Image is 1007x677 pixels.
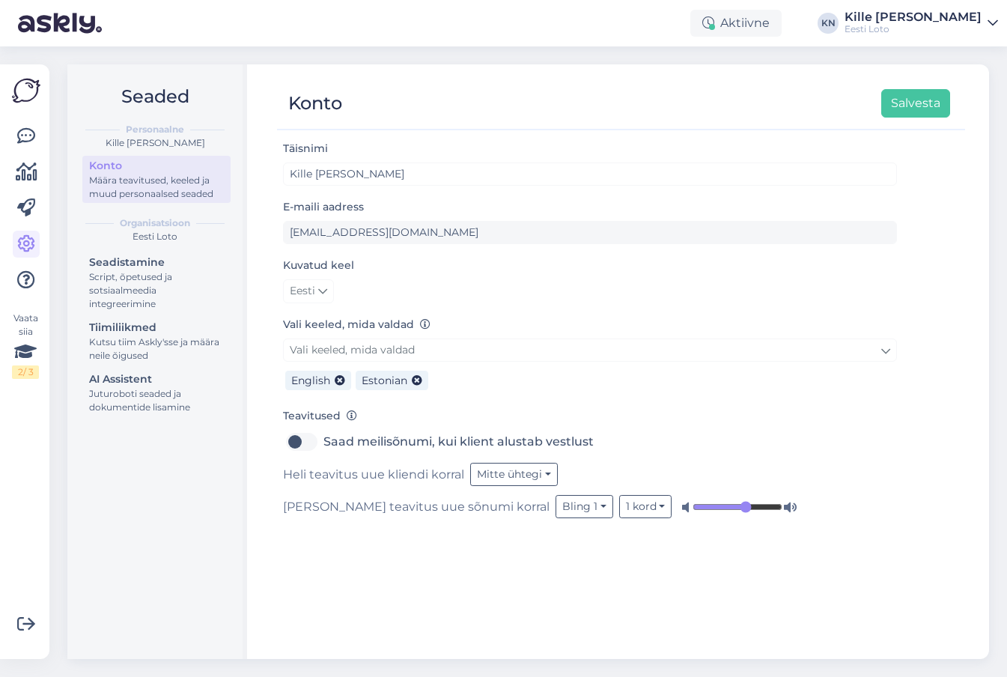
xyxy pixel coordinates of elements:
[288,89,342,118] div: Konto
[82,156,231,203] a: KontoMäära teavitused, keeled ja muud personaalsed seaded
[89,387,224,414] div: Juturoboti seaded ja dokumentide lisamine
[120,216,190,230] b: Organisatsioon
[79,230,231,243] div: Eesti Loto
[283,408,357,424] label: Teavitused
[283,495,897,518] div: [PERSON_NAME] teavitus uue sõnumi korral
[82,369,231,416] a: AI AssistentJuturoboti seaded ja dokumentide lisamine
[79,136,231,150] div: Kille [PERSON_NAME]
[845,23,982,35] div: Eesti Loto
[89,158,224,174] div: Konto
[89,371,224,387] div: AI Assistent
[362,374,407,387] span: Estonian
[12,312,39,379] div: Vaata siia
[881,89,950,118] button: Salvesta
[283,163,897,186] input: Sisesta nimi
[470,463,558,486] button: Mitte ühtegi
[283,199,364,215] label: E-maili aadress
[283,463,897,486] div: Heli teavitus uue kliendi korral
[82,252,231,313] a: SeadistamineScript, õpetused ja sotsiaalmeedia integreerimine
[283,141,328,157] label: Täisnimi
[79,82,231,111] h2: Seaded
[89,320,224,336] div: Tiimiliikmed
[89,255,224,270] div: Seadistamine
[556,495,613,518] button: Bling 1
[283,258,354,273] label: Kuvatud keel
[290,343,415,356] span: Vali keeled, mida valdad
[12,76,40,105] img: Askly Logo
[845,11,998,35] a: Kille [PERSON_NAME]Eesti Loto
[89,336,224,362] div: Kutsu tiim Askly'sse ja määra neile õigused
[619,495,672,518] button: 1 kord
[89,174,224,201] div: Määra teavitused, keeled ja muud personaalsed seaded
[82,318,231,365] a: TiimiliikmedKutsu tiim Askly'sse ja määra neile õigused
[126,123,184,136] b: Personaalne
[290,283,315,300] span: Eesti
[12,365,39,379] div: 2 / 3
[283,317,431,333] label: Vali keeled, mida valdad
[89,270,224,311] div: Script, õpetused ja sotsiaalmeedia integreerimine
[690,10,782,37] div: Aktiivne
[818,13,839,34] div: KN
[291,374,330,387] span: English
[283,338,897,362] a: Vali keeled, mida valdad
[323,430,594,454] label: Saad meilisõnumi, kui klient alustab vestlust
[845,11,982,23] div: Kille [PERSON_NAME]
[283,221,897,244] input: Sisesta e-maili aadress
[283,279,334,303] a: Eesti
